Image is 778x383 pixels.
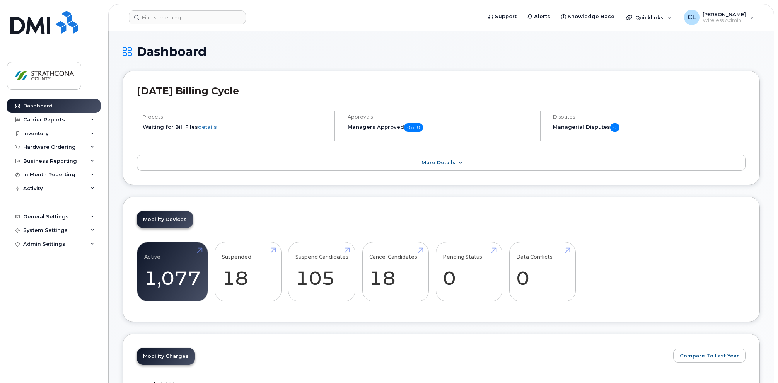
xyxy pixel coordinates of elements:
[553,123,746,132] h5: Managerial Disputes
[137,211,193,228] a: Mobility Devices
[143,114,328,120] h4: Process
[680,352,739,359] span: Compare To Last Year
[553,114,746,120] h4: Disputes
[516,246,568,297] a: Data Conflicts 0
[123,45,760,58] h1: Dashboard
[137,348,195,365] a: Mobility Charges
[222,246,274,297] a: Suspended 18
[295,246,348,297] a: Suspend Candidates 105
[404,123,423,132] span: 0 of 0
[348,123,533,132] h5: Managers Approved
[421,160,456,165] span: More Details
[198,124,217,130] a: details
[610,123,619,132] span: 0
[144,246,201,297] a: Active 1,077
[137,85,746,97] h2: [DATE] Billing Cycle
[369,246,421,297] a: Cancel Candidates 18
[348,114,533,120] h4: Approvals
[673,349,746,363] button: Compare To Last Year
[443,246,495,297] a: Pending Status 0
[143,123,328,131] li: Waiting for Bill Files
